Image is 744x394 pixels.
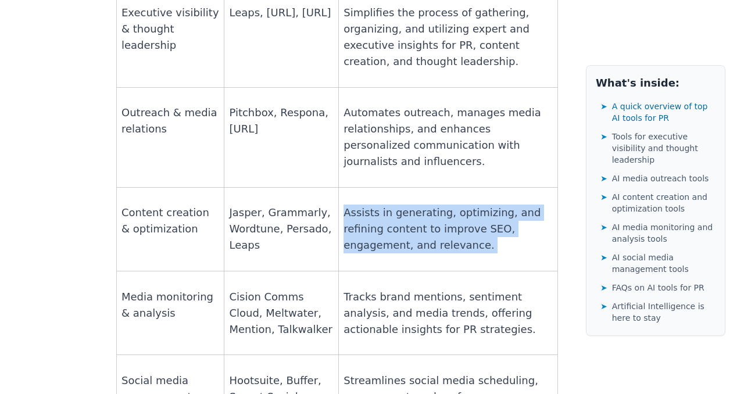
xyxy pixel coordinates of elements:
[600,249,716,277] a: ➤AI social media management tools
[612,221,716,245] span: AI media monitoring and analysis tools
[600,282,607,293] span: ➤
[600,252,607,263] span: ➤
[229,105,334,137] p: Pitchbox, Respona, [URL]
[344,289,553,338] p: Tracks brand mentions, sentiment analysis, and media trends, offering actionable insights for PR ...
[600,300,607,312] span: ➤
[600,128,716,168] a: ➤Tools for executive visibility and thought leadership
[612,131,716,166] span: Tools for executive visibility and thought leadership
[600,280,716,296] a: ➤FAQs on AI tools for PR
[600,131,607,142] span: ➤
[600,298,716,326] a: ➤Artificial Intelligence is here to stay
[600,189,716,217] a: ➤AI content creation and optimization tools
[596,75,716,91] h2: What's inside:
[612,300,716,324] span: Artificial Intelligence is here to stay
[121,289,219,321] p: Media monitoring & analysis
[600,98,716,126] a: ➤A quick overview of top AI tools for PR
[229,289,334,338] p: Cision Comms Cloud, Meltwater, Mention, Talkwalker
[612,252,716,275] span: AI social media management tools
[600,221,607,233] span: ➤
[600,191,607,203] span: ➤
[229,5,334,21] p: Leaps, [URL], [URL]
[344,105,553,170] p: Automates outreach, manages media relationships, and enhances personalized communication with jou...
[600,173,607,184] span: ➤
[344,5,553,70] p: Simplifies the process of gathering, organizing, and utilizing expert and executive insights for ...
[600,219,716,247] a: ➤AI media monitoring and analysis tools
[600,101,607,112] span: ➤
[612,173,709,184] span: AI media outreach tools
[121,205,219,237] p: Content creation & optimization
[121,5,219,53] p: Executive visibility & thought leadership
[612,191,716,214] span: AI content creation and optimization tools
[344,205,553,253] p: Assists in generating, optimizing, and refining content to improve SEO, engagement, and relevance.
[121,105,219,137] p: Outreach & media relations
[612,282,704,293] span: FAQs on AI tools for PR
[612,101,716,124] span: A quick overview of top AI tools for PR
[600,170,716,187] a: ➤AI media outreach tools
[229,205,334,253] p: Jasper, Grammarly, Wordtune, Persado, Leaps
